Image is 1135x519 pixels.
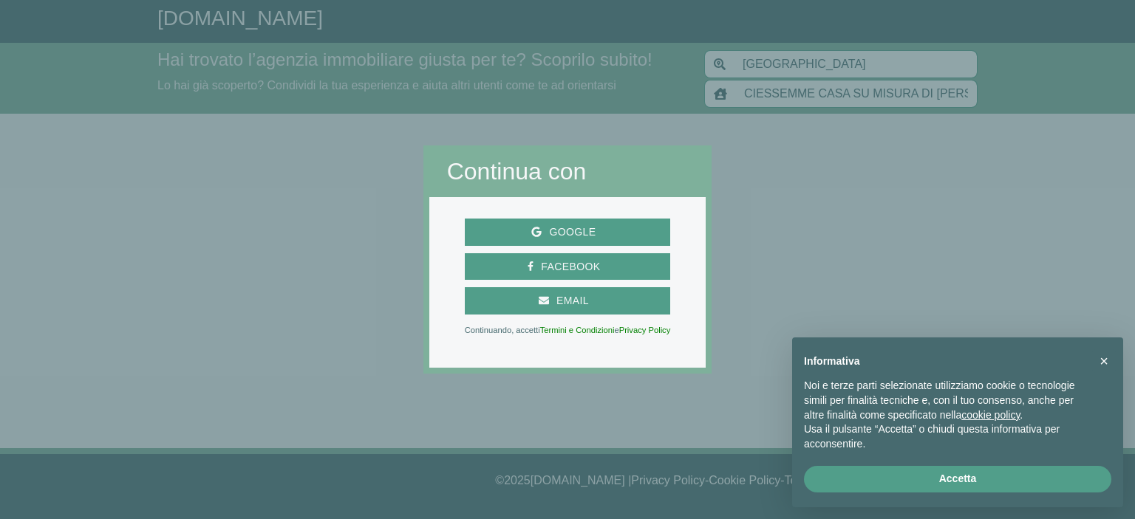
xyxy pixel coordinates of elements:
p: Continuando, accetti e [465,326,671,334]
a: Termini e Condizioni [540,326,615,334]
span: × [1100,353,1108,369]
span: Email [549,292,596,310]
button: Chiudi questa informativa [1092,349,1116,373]
p: Noi e terze parti selezionate utilizziamo cookie o tecnologie simili per finalità tecniche e, con... [804,379,1088,422]
h2: Continua con [447,157,689,185]
a: Privacy Policy [619,326,671,334]
button: Email [465,287,671,315]
a: cookie policy - il link si apre in una nuova scheda [961,409,1020,421]
span: Facebook [534,258,607,276]
button: Google [465,219,671,246]
p: Usa il pulsante “Accetta” o chiudi questa informativa per acconsentire. [804,422,1088,451]
button: Accetta [804,466,1111,492]
h2: Informativa [804,355,1088,368]
span: Google [542,223,603,241]
button: Facebook [465,253,671,281]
